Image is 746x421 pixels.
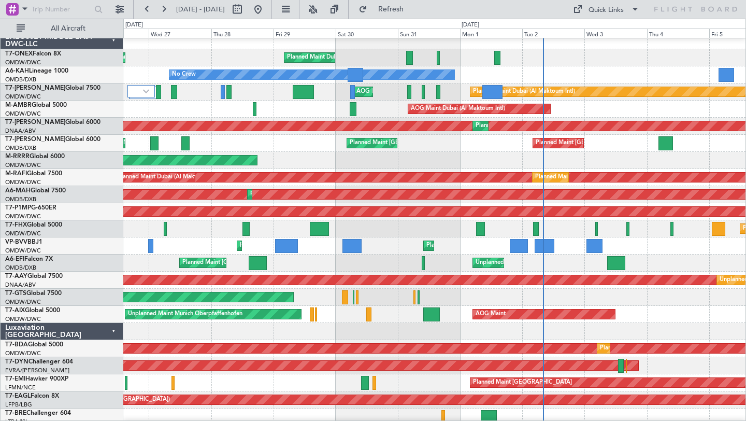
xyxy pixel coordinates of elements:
span: T7-ONEX [5,51,33,57]
span: T7-EAGL [5,393,31,399]
div: AOG Maint Dubai (Al Maktoum Intl) [411,101,505,117]
a: LFMN/NCE [5,384,36,391]
div: Quick Links [589,5,624,16]
span: A6-MAH [5,188,31,194]
a: OMDW/DWC [5,213,41,220]
div: Planned Maint Dubai (Al Maktoum Intl) [118,170,220,185]
a: DNAA/ABV [5,281,36,289]
span: T7-EMI [5,376,25,382]
a: OMDB/DXB [5,264,36,272]
a: OMDW/DWC [5,298,41,306]
span: M-RAFI [5,171,27,177]
a: OMDW/DWC [5,247,41,255]
div: Planned Maint Dubai (Al Maktoum Intl) [473,84,575,100]
span: T7-[PERSON_NAME] [5,85,65,91]
a: T7-[PERSON_NAME]Global 6000 [5,119,101,125]
span: T7-BRE [5,410,26,416]
a: T7-DYNChallenger 604 [5,359,73,365]
span: [DATE] - [DATE] [176,5,225,14]
div: Planned Maint Dubai (Al Maktoum Intl) [535,170,637,185]
a: VP-BVVBBJ1 [5,239,42,245]
a: T7-GTSGlobal 7500 [5,290,62,297]
a: M-AMBRGlobal 5000 [5,102,67,108]
span: All Aircraft [27,25,109,32]
a: OMDB/DXB [5,76,36,83]
div: Planned Maint [GEOGRAPHIC_DATA] ([GEOGRAPHIC_DATA] Intl) [182,255,355,271]
a: OMDW/DWC [5,161,41,169]
a: T7-ONEXFalcon 8X [5,51,61,57]
span: T7-DYN [5,359,28,365]
div: Planned Maint [GEOGRAPHIC_DATA] ([GEOGRAPHIC_DATA] Intl) [536,135,709,151]
a: T7-FHXGlobal 5000 [5,222,62,228]
span: T7-BDA [5,342,28,348]
div: Planned Maint Dubai (Al Maktoum Intl) [600,341,702,356]
a: OMDW/DWC [5,110,41,118]
span: T7-[PERSON_NAME] [5,119,65,125]
div: No Crew [172,67,196,82]
a: EVRA/[PERSON_NAME] [5,367,69,374]
span: VP-BVV [5,239,27,245]
a: T7-EAGLFalcon 8X [5,393,59,399]
span: T7-P1MP [5,205,31,211]
a: OMDW/DWC [5,349,41,357]
div: Fri 29 [274,29,336,38]
button: Quick Links [568,1,644,18]
a: M-RAFIGlobal 7500 [5,171,62,177]
div: Sat 30 [336,29,398,38]
span: T7-GTS [5,290,26,297]
button: All Aircraft [11,20,112,37]
div: Wed 27 [149,29,211,38]
a: T7-BDAGlobal 5000 [5,342,63,348]
span: M-RRRR [5,153,30,160]
div: Planned Maint [GEOGRAPHIC_DATA] ([GEOGRAPHIC_DATA] Intl) [250,187,423,202]
a: LFPB/LBG [5,401,32,409]
a: DNAA/ABV [5,127,36,135]
a: T7-[PERSON_NAME]Global 6000 [5,136,101,143]
div: Mon 1 [460,29,522,38]
a: M-RRRRGlobal 6000 [5,153,65,160]
a: OMDB/DXB [5,144,36,152]
a: A6-KAHLineage 1000 [5,68,68,74]
div: Sun 31 [398,29,460,38]
div: Planned Maint Dubai (Al Maktoum Intl) [240,238,342,254]
a: OMDW/DWC [5,178,41,186]
span: T7-[PERSON_NAME] [5,136,65,143]
a: OMDW/DWC [5,59,41,66]
span: Refresh [369,6,413,13]
span: T7-FHX [5,222,27,228]
a: OMDW/DWC [5,93,41,101]
div: Planned Maint [GEOGRAPHIC_DATA] [473,375,572,390]
div: Planned Maint Dubai (Al Maktoum Intl) [476,118,578,134]
span: M-AMBR [5,102,32,108]
div: Planned Maint Dubai (Al Maktoum Intl) [287,50,389,65]
a: T7-BREChallenger 604 [5,410,71,416]
div: Thu 28 [211,29,274,38]
button: Refresh [354,1,416,18]
a: OMDW/DWC [5,230,41,237]
div: Planned Maint [GEOGRAPHIC_DATA] ([GEOGRAPHIC_DATA] Intl) [350,135,523,151]
div: [DATE] [125,21,143,30]
div: Wed 3 [584,29,647,38]
div: [DATE] [462,21,479,30]
div: Thu 4 [647,29,709,38]
a: T7-P1MPG-650ER [5,205,56,211]
span: A6-KAH [5,68,29,74]
div: Unplanned Maint Munich Oberpfaffenhofen [128,306,242,322]
a: A6-MAHGlobal 7500 [5,188,66,194]
a: A6-EFIFalcon 7X [5,256,53,262]
div: Unplanned Maint [GEOGRAPHIC_DATA] ([GEOGRAPHIC_DATA]) [476,255,646,271]
a: OMDB/DXB [5,195,36,203]
span: T7-AIX [5,307,25,314]
span: T7-AAY [5,273,27,279]
div: Tue 2 [522,29,584,38]
a: T7-AAYGlobal 7500 [5,273,63,279]
a: T7-EMIHawker 900XP [5,376,68,382]
span: A6-EFI [5,256,24,262]
input: Trip Number [32,2,91,17]
div: AOG Maint Dubai (Al Maktoum Intl) [356,84,451,100]
a: OMDW/DWC [5,315,41,323]
img: arrow-gray.svg [143,89,149,93]
a: T7-[PERSON_NAME]Global 7500 [5,85,101,91]
div: Planned Maint Dubai (Al Maktoum Intl) [426,238,528,254]
a: T7-AIXGlobal 5000 [5,307,60,314]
